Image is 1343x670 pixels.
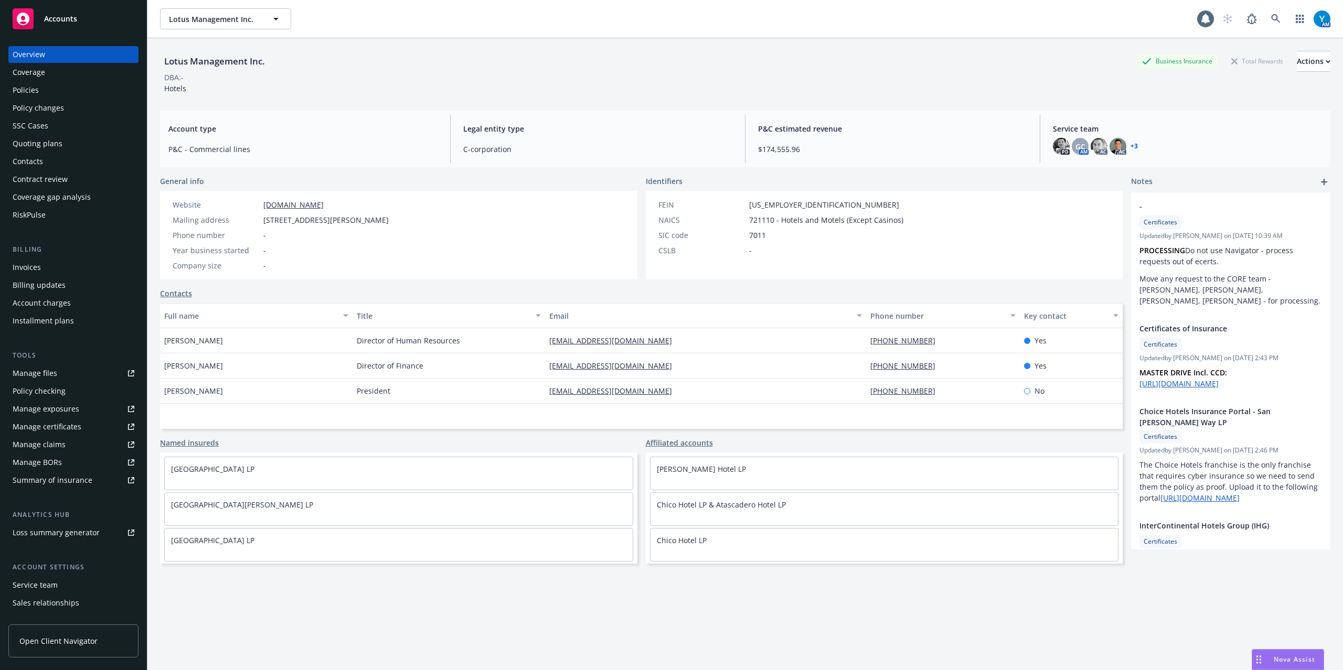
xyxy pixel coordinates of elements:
[169,14,260,25] span: Lotus Management Inc.
[1131,192,1330,315] div: -CertificatesUpdatedby [PERSON_NAME] on [DATE] 10:39 AMPROCESSINGDo not use Navigator - process r...
[749,199,899,210] span: [US_EMPLOYER_IDENTIFICATION_NUMBER]
[545,303,866,328] button: Email
[1110,138,1126,155] img: photo
[1139,231,1322,241] span: Updated by [PERSON_NAME] on [DATE] 10:39 AM
[164,310,337,321] div: Full name
[263,214,389,225] span: [STREET_ADDRESS][PERSON_NAME]
[13,171,68,188] div: Contract review
[171,535,254,545] a: [GEOGRAPHIC_DATA] LP
[263,260,266,271] span: -
[13,383,66,399] div: Policy checking
[1160,493,1240,503] a: [URL][DOMAIN_NAME]
[8,401,138,417] span: Manage exposures
[749,214,903,225] span: 721110 - Hotels and Motels (Except Casinos)
[8,244,138,255] div: Billing
[8,436,138,453] a: Manage claims
[171,500,313,510] a: [GEOGRAPHIC_DATA][PERSON_NAME] LP
[13,82,39,99] div: Policies
[13,46,45,63] div: Overview
[168,123,438,134] span: Account type
[1217,8,1238,29] a: Start snowing
[13,259,41,276] div: Invoices
[549,361,680,371] a: [EMAIL_ADDRESS][DOMAIN_NAME]
[8,350,138,361] div: Tools
[1139,406,1295,428] span: Choice Hotels Insurance Portal - San [PERSON_NAME] Way LP
[13,595,79,611] div: Sales relationships
[1252,649,1324,670] button: Nova Assist
[8,510,138,520] div: Analytics hub
[353,303,545,328] button: Title
[8,562,138,572] div: Account settings
[749,230,766,241] span: 7011
[646,176,683,187] span: Identifiers
[168,144,438,155] span: P&C - Commercial lines
[13,577,58,593] div: Service team
[1024,310,1107,321] div: Key contact
[13,100,64,116] div: Policy changes
[13,524,100,541] div: Loss summary generator
[171,464,254,474] a: [GEOGRAPHIC_DATA] LP
[1139,353,1322,363] span: Updated by [PERSON_NAME] on [DATE] 2:43 PM
[357,360,423,371] span: Director of Finance
[13,401,79,417] div: Manage exposures
[1144,432,1177,441] span: Certificates
[1139,446,1322,455] span: Updated by [PERSON_NAME] on [DATE] 2:46 PM
[8,383,138,399] a: Policy checking
[1139,245,1185,255] strong: PROCESSING
[1314,10,1330,27] img: photo
[463,144,732,155] span: C-corporation
[8,612,138,629] a: Related accounts
[1139,323,1295,334] span: Certificates of Insurance
[1274,655,1315,664] span: Nova Assist
[160,176,204,187] span: General info
[263,230,266,241] span: -
[1139,379,1219,388] a: [URL][DOMAIN_NAME]
[357,310,529,321] div: Title
[1139,201,1295,212] span: -
[164,360,223,371] span: [PERSON_NAME]
[1139,245,1322,267] p: Do not use Navigator - process requests out of ecerts.
[173,245,259,256] div: Year business started
[1035,360,1047,371] span: Yes
[1144,218,1177,227] span: Certificates
[658,245,745,256] div: CSLB
[13,472,92,489] div: Summary of insurance
[8,312,138,329] a: Installment plans
[1297,51,1330,71] div: Actions
[870,361,944,371] a: [PHONE_NUMBER]
[646,437,713,448] a: Affiliated accounts
[1144,537,1177,546] span: Certificates
[1139,368,1227,377] strong: MASTER DRIVE Incl. CCD:
[160,437,219,448] a: Named insureds
[1131,143,1138,149] a: +3
[13,612,73,629] div: Related accounts
[263,245,266,256] span: -
[1035,335,1047,346] span: Yes
[1091,138,1107,155] img: photo
[758,123,1027,134] span: P&C estimated revenue
[13,454,62,471] div: Manage BORs
[1053,123,1322,134] span: Service team
[8,4,138,34] a: Accounts
[8,524,138,541] a: Loss summary generator
[657,464,746,474] a: [PERSON_NAME] Hotel LP
[173,260,259,271] div: Company size
[549,336,680,345] a: [EMAIL_ADDRESS][DOMAIN_NAME]
[1131,315,1330,397] div: Certificates of InsuranceCertificatesUpdatedby [PERSON_NAME] on [DATE] 2:43 PMMASTER DRIVE Incl. ...
[8,454,138,471] a: Manage BORs
[1131,512,1330,583] div: InterContinental Hotels Group (IHG)CertificatesUpdatedby [PERSON_NAME] on [DATE] 2:44 PM[EMAIL_AD...
[1137,55,1218,68] div: Business Insurance
[8,189,138,206] a: Coverage gap analysis
[1318,176,1330,188] a: add
[1139,520,1295,531] span: InterContinental Hotels Group (IHG)
[657,500,786,510] a: Chico Hotel LP & Atascadero Hotel LP
[13,117,48,134] div: SSC Cases
[160,303,353,328] button: Full name
[658,199,745,210] div: FEIN
[1053,138,1070,155] img: photo
[8,117,138,134] a: SSC Cases
[870,336,944,345] a: [PHONE_NUMBER]‬
[13,418,81,435] div: Manage certificates
[13,277,66,294] div: Billing updates
[13,153,43,170] div: Contacts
